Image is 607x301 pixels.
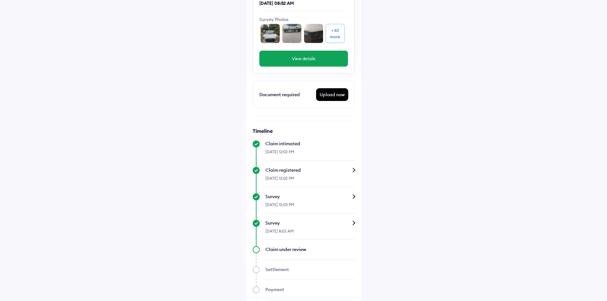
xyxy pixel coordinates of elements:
[265,220,355,226] div: Survey
[265,200,355,213] div: [DATE] 12:03 PM
[265,173,355,187] div: [DATE] 12:02 PM
[265,266,355,273] div: Settlement
[282,24,301,43] img: undercarriage_front
[253,128,355,134] h6: Timeline
[316,89,348,101] div: Upload now
[265,246,355,253] div: Claim under review
[304,24,323,43] img: front_l_corner
[261,24,280,43] img: front
[259,16,348,23] div: Survey Photos
[331,27,339,33] div: + 63
[259,91,316,98] div: Document required
[265,193,355,200] div: Survey
[265,147,355,161] div: [DATE] 12:02 PM
[259,51,348,67] button: View details
[265,167,355,173] div: Claim registered
[265,140,355,147] div: Claim intimated
[330,33,340,40] div: more
[265,286,355,293] div: Payment
[265,226,355,240] div: [DATE] 8:52 AM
